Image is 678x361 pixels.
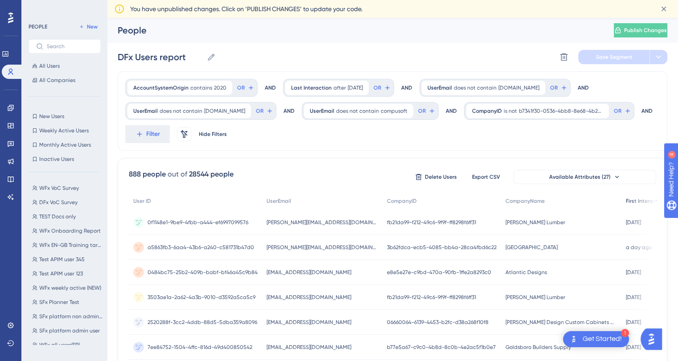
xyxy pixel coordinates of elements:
span: All Companies [39,77,75,84]
span: [PERSON_NAME][EMAIL_ADDRESS][DOMAIN_NAME] [267,219,378,226]
span: 3503ae1a-2a62-4a3b-9010-d3592a5ca5c9 [148,294,255,301]
button: SFx Planner Test [29,297,106,308]
time: [DATE] [626,219,641,226]
button: WFx VoC Survey [29,183,106,193]
button: Publish Changes [614,23,667,37]
span: [PERSON_NAME] Lumber [505,294,565,301]
span: UserEmail [133,107,158,115]
span: [PERSON_NAME] Design Custom Cabinets and Woodworking [505,319,617,326]
span: [EMAIL_ADDRESS][DOMAIN_NAME] [267,344,351,351]
span: WFx weekly active (NEW) [39,284,101,291]
span: New [87,23,98,30]
button: DFx VoC Survey [29,197,106,208]
span: 2020 [214,84,226,91]
time: [DATE] [626,294,641,300]
span: You have unpublished changes. Click on ‘PUBLISH CHANGES’ to update your code. [130,4,362,14]
input: Search [47,43,93,49]
button: New [76,21,101,32]
span: Test APIM user 123 [39,270,83,277]
span: Weekly Active Users [39,127,89,134]
span: Goldsboro Builders Supply [505,344,571,351]
span: OR [418,107,426,115]
div: PEOPLE [29,23,47,30]
span: Export CSV [472,173,500,180]
span: [EMAIL_ADDRESS][DOMAIN_NAME] [267,269,351,276]
span: TEST Docs only [39,213,76,220]
div: out of [168,169,187,180]
button: Weekly Active Users [29,125,101,136]
button: TEST Docs only [29,211,106,222]
span: after [333,84,346,91]
span: AccountSystemOrigin [133,84,189,91]
span: CompanyID [387,197,417,205]
span: contains [190,84,212,91]
button: WFx Onboarding Report [29,226,106,236]
div: 888 people [129,169,166,180]
button: Inactive Users [29,154,101,164]
span: [EMAIL_ADDRESS][DOMAIN_NAME] [267,319,351,326]
span: WFx all users(FR) [39,341,80,349]
button: OR [417,104,436,118]
button: WFx EN-GB Training target [29,240,106,250]
span: [GEOGRAPHIC_DATA] [505,244,558,251]
span: [PERSON_NAME][EMAIL_ADDRESS][DOMAIN_NAME] [267,244,378,251]
button: SFx platform admin user [29,325,106,336]
span: OR [256,107,263,115]
div: 28544 people [189,169,234,180]
button: All Companies [29,75,101,86]
span: Delete Users [425,173,457,180]
iframe: UserGuiding AI Assistant Launcher [641,326,667,353]
div: 4 [62,4,65,12]
span: Save Segment [596,53,633,61]
span: Need Help? [21,2,56,13]
span: OR [550,84,558,91]
span: DFx VoC Survey [39,199,78,206]
button: Save Segment [578,50,649,64]
span: 7ee84752-1504-4ffc-816d-49d400850542 [148,344,252,351]
span: SFx Planner Test [39,299,79,306]
div: Open Get Started! checklist, remaining modules: 1 [563,331,629,347]
button: New Users [29,111,101,122]
button: Monthly Active Users [29,139,101,150]
div: AND [284,102,295,120]
span: Monthly Active Users [39,141,91,148]
button: WFx all users(FR) [29,340,106,350]
span: Filter [146,129,160,139]
button: Hide Filters [198,127,227,141]
span: SFx platform admin user [39,327,100,334]
button: OR [549,81,568,95]
span: b77e5a67-c9c0-4b8d-8c0b-4e2ac5f1b0e7 [387,344,496,351]
span: 0484bc75-25b2-409b-babf-bf46a45c9b84 [148,269,258,276]
span: does not contain [160,107,202,115]
span: fb21da99-f212-49c6-9f9f-ff8298f6ff31 [387,294,476,301]
button: All Users [29,61,101,71]
button: SFx platform non admin user [29,311,106,322]
span: 0f1148e1-9be9-4fbb-a444-ef6997099576 [148,219,248,226]
button: Test APIM user 123 [29,268,106,279]
input: Segment Name [118,51,203,63]
button: Filter [125,125,170,143]
span: 06660064-6139-4453-b2fc-d38a268f10f8 [387,319,489,326]
div: People [118,24,592,37]
span: WFx EN-GB Training target [39,242,103,249]
div: Get Started! [583,334,622,344]
div: AND [446,102,457,120]
span: does not contain [454,84,497,91]
time: [DATE] [626,269,641,275]
span: Publish Changes [624,27,667,34]
span: CompanyName [505,197,545,205]
span: SFx platform non admin user [39,313,103,320]
span: UserEmail [310,107,334,115]
span: Last Interaction [291,84,332,91]
time: a day ago [626,244,652,250]
span: OR [614,107,621,115]
span: First Interaction [626,197,666,205]
span: [DOMAIN_NAME] [498,84,539,91]
button: OR [372,81,392,95]
span: compusoft [381,107,407,115]
span: Test APIM user 345 [39,256,85,263]
span: CompanyID [472,107,502,115]
button: OR [236,81,255,95]
button: Export CSV [464,170,508,184]
span: WFx VoC Survey [39,185,79,192]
